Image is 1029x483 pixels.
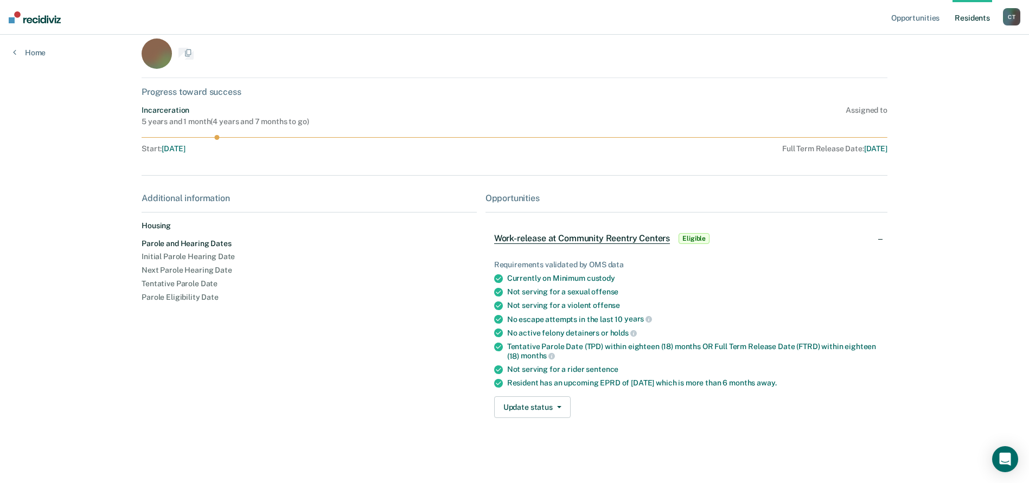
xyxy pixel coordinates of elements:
[507,342,879,360] div: Tentative Parole Date (TPD) within eighteen (18) months OR Full Term Release Date (FTRD) within e...
[142,144,482,153] div: Start :
[846,106,887,126] div: Assigned to
[521,351,555,360] span: months
[591,287,618,296] span: offense
[485,193,887,203] div: Opportunities
[142,117,309,126] div: 5 years and 1 month ( 4 years and 7 months to go )
[864,144,887,153] span: [DATE]
[486,144,887,153] div: Full Term Release Date :
[679,233,710,244] span: Eligible
[1003,8,1020,25] div: C T
[507,365,879,374] div: Not serving for a rider
[142,106,309,115] div: Incarceration
[142,279,477,288] dt: Tentative Parole Date
[162,144,185,153] span: [DATE]
[142,87,887,97] div: Progress toward success
[142,266,477,275] dt: Next Parole Hearing Date
[9,11,61,23] img: Recidiviz
[593,301,620,310] span: offense
[507,287,879,297] div: Not serving for a sexual
[1003,8,1020,25] button: CT
[494,233,670,244] span: Work-release at Community Reentry Centers
[494,260,879,269] div: Requirements validated by OMS data
[142,293,477,302] dt: Parole Eligibility Date
[610,329,637,337] span: holds
[485,221,887,256] div: Work-release at Community Reentry CentersEligible
[992,446,1018,472] div: Open Intercom Messenger
[142,239,477,248] dt: Parole and Hearing Dates
[757,378,776,387] span: away.
[624,314,652,323] span: years
[142,193,477,203] div: Additional information
[507,378,879,388] div: Resident has an upcoming EPRD of [DATE] which is more than 6 months
[587,274,615,282] span: custody
[507,328,879,338] div: No active felony detainers or
[586,365,618,373] span: sentence
[142,252,477,261] dt: Initial Parole Hearing Date
[507,301,879,310] div: Not serving for a violent
[494,396,571,418] button: Update status
[507,314,879,324] div: No escape attempts in the last 10
[507,274,879,283] div: Currently on Minimum
[13,48,46,57] a: Home
[142,221,477,230] dt: Housing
